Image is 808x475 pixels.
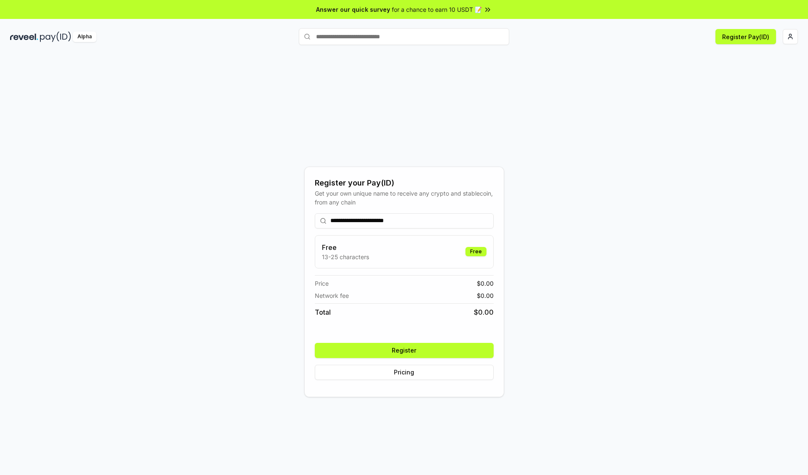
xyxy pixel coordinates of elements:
[392,5,482,14] span: for a chance to earn 10 USDT 📝
[73,32,96,42] div: Alpha
[315,177,494,189] div: Register your Pay(ID)
[315,343,494,358] button: Register
[322,252,369,261] p: 13-25 characters
[474,307,494,317] span: $ 0.00
[322,242,369,252] h3: Free
[316,5,390,14] span: Answer our quick survey
[10,32,38,42] img: reveel_dark
[40,32,71,42] img: pay_id
[315,365,494,380] button: Pricing
[465,247,486,256] div: Free
[315,189,494,207] div: Get your own unique name to receive any crypto and stablecoin, from any chain
[315,307,331,317] span: Total
[315,291,349,300] span: Network fee
[477,291,494,300] span: $ 0.00
[315,279,329,288] span: Price
[715,29,776,44] button: Register Pay(ID)
[477,279,494,288] span: $ 0.00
